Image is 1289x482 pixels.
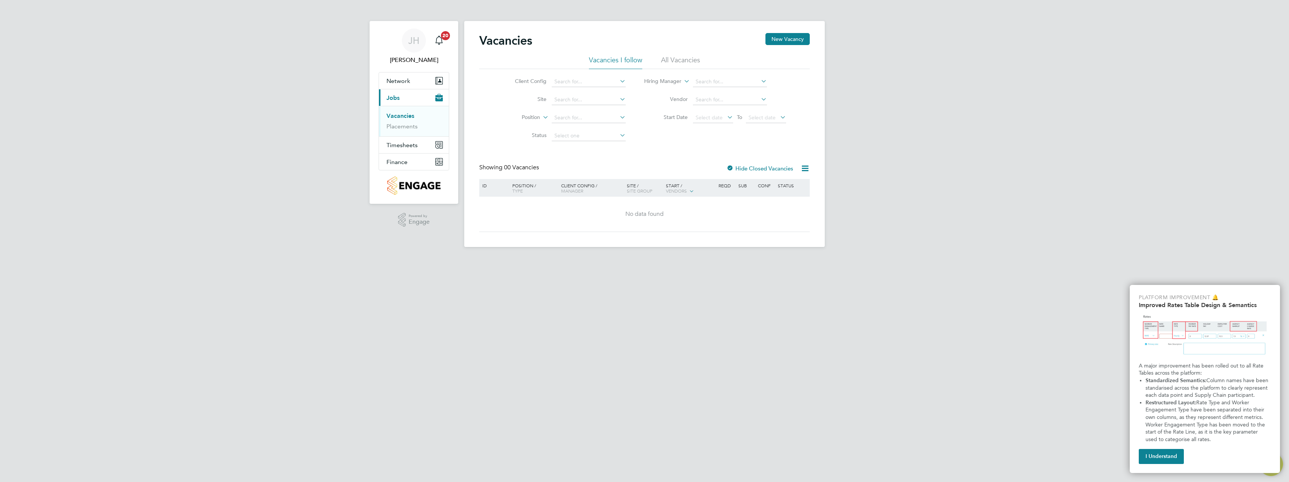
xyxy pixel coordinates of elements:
[497,114,540,121] label: Position
[717,179,736,192] div: Reqd
[661,56,700,69] li: All Vacancies
[1139,312,1271,359] img: Updated Rates Table Design & Semantics
[1139,449,1184,464] button: I Understand
[379,176,449,195] a: Go to home page
[479,164,540,172] div: Showing
[370,21,458,204] nav: Main navigation
[1130,285,1280,473] div: Improved Rate Table Semantics
[386,123,418,130] a: Placements
[503,96,546,102] label: Site
[441,31,450,40] span: 20
[726,165,793,172] label: Hide Closed Vacancies
[625,179,664,197] div: Site /
[1146,377,1206,384] strong: Standardized Semantics:
[386,94,400,101] span: Jobs
[696,114,723,121] span: Select date
[644,114,688,120] label: Start Date
[552,77,626,87] input: Search for...
[386,158,408,166] span: Finance
[693,95,767,105] input: Search for...
[379,29,449,65] a: Go to account details
[479,33,532,48] h2: Vacancies
[1146,377,1270,398] span: Column names have been standarised across the platform to clearly represent each data point and S...
[552,131,626,141] input: Select one
[408,36,420,45] span: JH
[644,96,688,102] label: Vendor
[512,188,523,194] span: Type
[379,56,449,65] span: Jake Harvey
[1146,399,1266,443] span: Rate Type and Worker Engagement Type have been separated into their own columns, as they represen...
[666,188,687,194] span: Vendors
[409,213,430,219] span: Powered by
[386,112,414,119] a: Vacancies
[627,188,652,194] span: Site Group
[503,78,546,84] label: Client Config
[693,77,767,87] input: Search for...
[387,176,440,195] img: countryside-properties-logo-retina.png
[503,132,546,139] label: Status
[1139,294,1271,301] p: Platform Improvement 🔔
[1139,301,1271,309] h2: Improved Rates Table Design & Semantics
[559,179,625,197] div: Client Config /
[749,114,776,121] span: Select date
[756,179,776,192] div: Conf
[589,56,642,69] li: Vacancies I follow
[409,219,430,225] span: Engage
[776,179,809,192] div: Status
[552,113,626,123] input: Search for...
[1139,362,1271,377] p: A major improvement has been rolled out to all Rate Tables across the platform:
[765,33,810,45] button: New Vacancy
[480,210,809,218] div: No data found
[507,179,559,197] div: Position /
[504,164,539,171] span: 00 Vacancies
[561,188,583,194] span: Manager
[737,179,756,192] div: Sub
[735,112,744,122] span: To
[1146,399,1196,406] strong: Restructured Layout:
[386,142,418,149] span: Timesheets
[638,78,681,85] label: Hiring Manager
[552,95,626,105] input: Search for...
[664,179,717,198] div: Start /
[386,77,410,84] span: Network
[480,179,507,192] div: ID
